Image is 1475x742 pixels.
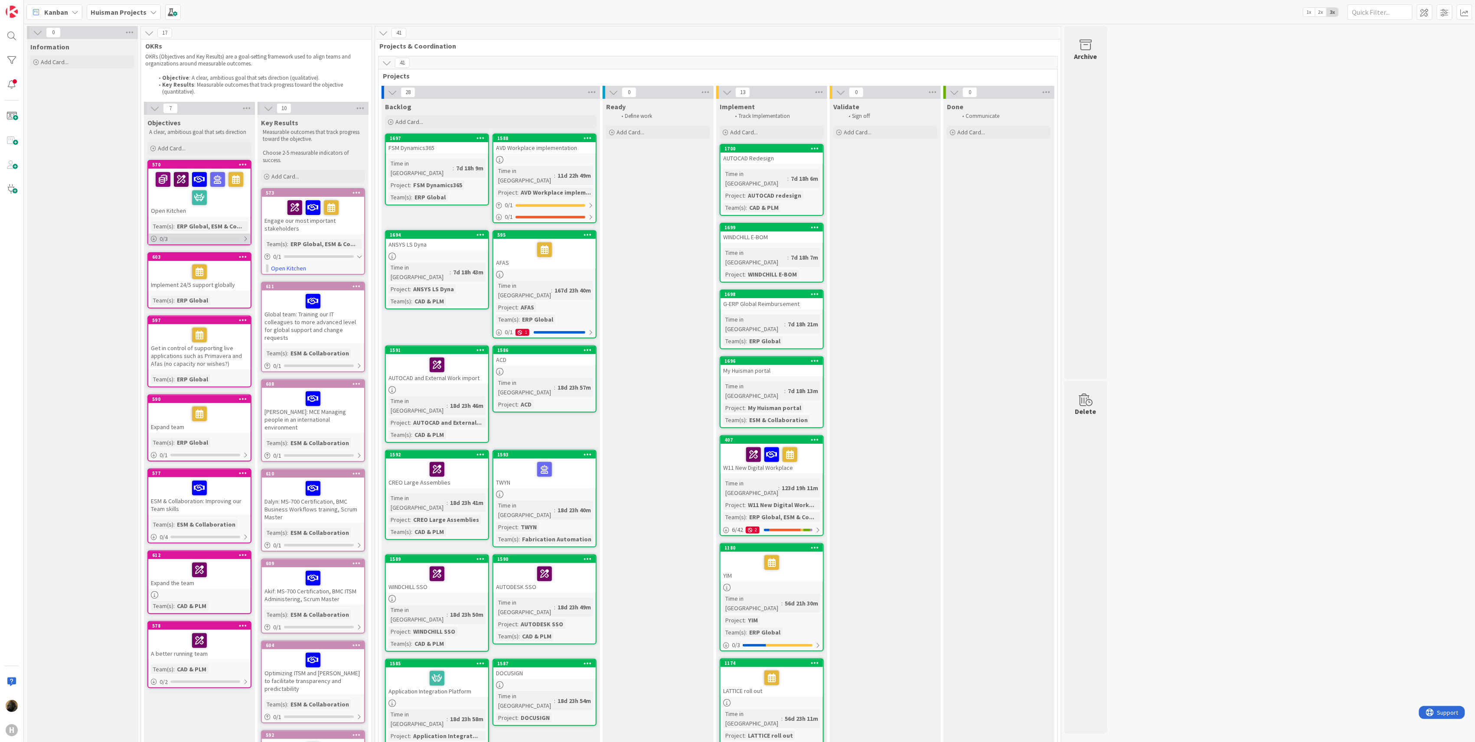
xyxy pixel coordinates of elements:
div: 610Dalyn: MS-700 Certification, BMC Business Workflows training, Scrum Master [262,470,364,523]
div: 610 [262,470,364,478]
div: 1696 [721,357,823,365]
span: : [410,180,411,190]
div: 610 [266,471,364,477]
div: ESM & Collaboration [747,415,810,425]
div: Fabrication Automation [520,534,594,544]
div: Project [496,400,517,409]
div: Team(s) [388,527,411,537]
div: Team(s) [264,348,287,358]
div: 167d 23h 40m [552,286,593,295]
div: 1180 [724,545,823,551]
div: Team(s) [151,296,173,305]
div: 7d 18h 43m [451,267,486,277]
div: 0/1 [262,361,364,371]
div: Open Kitchen [148,169,251,216]
span: : [173,221,175,231]
div: 1700 [724,146,823,152]
div: Time in [GEOGRAPHIC_DATA] [388,159,453,178]
span: 0 / 1 [160,451,168,460]
div: AFAS [493,239,596,268]
span: 0 / 1 [273,451,281,460]
span: Add Card... [271,172,299,180]
div: AUTOCAD redesign [746,191,803,200]
div: Project [496,522,517,532]
div: Project [388,180,410,190]
div: 2 [746,527,760,534]
a: 608[PERSON_NAME]: MCE Managing people in an international environmentTeam(s):ESM & Collaboration0/1 [261,379,365,462]
div: Time in [GEOGRAPHIC_DATA] [723,381,784,400]
span: : [517,303,519,312]
div: 1588 [497,135,596,141]
a: 595AFASTime in [GEOGRAPHIC_DATA]:167d 23h 40mProject:AFASTeam(s):ERP Global0/11 [493,230,597,338]
div: 1700 [721,145,823,153]
div: 6/422 [721,524,823,535]
div: G-ERP Global Reimbursement [721,298,823,309]
div: 577ESM & Collaboration: Improving our Team skills [148,469,251,514]
div: ERP Global, ESM & Co... [175,221,244,231]
span: : [517,188,519,197]
a: 1590AUTODESK SSOTime in [GEOGRAPHIC_DATA]:18d 23h 49mProject:AUTODESK SSOTeam(s):CAD & PLM [493,554,597,644]
a: 1591AUTOCAD and External Work importTime in [GEOGRAPHIC_DATA]:18d 23h 46mProject:AUTOCAD and Exte... [385,345,489,443]
div: CAD & PLM [747,203,781,212]
div: Team(s) [496,534,519,544]
span: 0 / 4 [160,533,168,542]
span: : [173,296,175,305]
div: [PERSON_NAME]: MCE Managing people in an international environment [262,388,364,433]
div: 123d 19h 11m [780,483,820,493]
a: 1593TWYNTime in [GEOGRAPHIC_DATA]:18d 23h 40mProject:TWYNTeam(s):Fabrication Automation [493,450,597,547]
div: Team(s) [151,520,173,529]
div: AVD Workplace implem... [519,188,593,197]
div: ERP Global [175,374,210,384]
div: 7d 18h 13m [786,386,820,396]
div: 1590 [493,555,596,563]
span: : [554,505,555,515]
span: Support [18,1,39,12]
div: 612Expand the team [148,551,251,589]
div: CREO Large Assemblies [386,459,488,488]
span: : [778,483,780,493]
div: 595AFAS [493,231,596,268]
div: My Huisman portal [721,365,823,376]
div: CREO Large Assemblies [411,515,481,524]
div: 1591 [386,346,488,354]
span: Add Card... [158,144,186,152]
div: ERP Global [412,192,448,202]
span: : [519,315,520,324]
div: Implement 24/5 support globally [148,261,251,290]
div: Project [388,284,410,294]
div: Dalyn: MS-700 Certification, BMC Business Workflows training, Scrum Master [262,478,364,523]
span: Add Card... [617,128,644,136]
div: ANSYS LS Dyna [386,239,488,250]
div: 0/1 [493,200,596,211]
span: 0 / 1 [273,361,281,371]
div: ERP Global [747,336,783,346]
div: 1589WINDCHILL SSO [386,555,488,592]
div: 612 [152,552,251,558]
div: 590 [148,395,251,403]
a: 610Dalyn: MS-700 Certification, BMC Business Workflows training, Scrum MasterTeam(s):ESM & Collab... [261,469,365,552]
div: CAD & PLM [412,527,446,537]
span: 0 / 1 [273,252,281,261]
div: 611 [262,283,364,290]
div: 1694 [390,232,488,238]
div: 0/1 [493,212,596,222]
div: 570Open Kitchen [148,161,251,216]
div: 1180YIM [721,544,823,581]
div: AUTOCAD and External Work import [386,354,488,384]
div: AVD Workplace implementation [493,142,596,153]
div: Project [496,188,517,197]
div: ACD [519,400,534,409]
div: Project [723,403,744,413]
div: 0/4 [148,532,251,543]
div: 18d 23h 41m [448,498,486,508]
b: Huisman Projects [91,8,147,16]
div: ESM & Collaboration [175,520,238,529]
div: ERP Global [175,296,210,305]
span: : [746,336,747,346]
span: : [746,415,747,425]
div: ERP Global [175,438,210,447]
span: : [519,534,520,544]
span: : [411,430,412,439]
div: AUTOCAD Redesign [721,153,823,164]
a: 1588AVD Workplace implementationTime in [GEOGRAPHIC_DATA]:11d 22h 49mProject:AVD Workplace implem... [493,133,597,223]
